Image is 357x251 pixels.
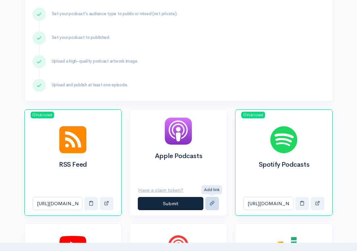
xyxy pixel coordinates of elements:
[138,183,188,197] button: Have a claim token?
[138,187,183,193] u: Have a claim token?
[241,112,265,118] span: Published
[33,197,83,210] input: RSS Feed link
[59,126,86,153] img: RSS Feed logo
[52,11,178,16] span: Set your podcast's audience type to public or mixed (not private).
[243,197,293,210] input: Spotify Podcasts link
[201,185,222,194] div: Add link
[52,82,128,88] span: Upload and publish at least one episode.
[138,153,219,160] h2: Apple Podcasts
[243,161,324,168] h2: Spotify Podcasts
[138,197,203,210] button: Submit
[52,58,138,64] span: Upload a high-quality podcast artwork image.
[165,118,192,145] img: Apple Podcasts logo
[31,112,54,118] span: Published
[270,126,297,153] img: Spotify Podcasts logo
[52,35,110,40] span: Set your podcast to published.
[33,161,114,168] h2: RSS Feed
